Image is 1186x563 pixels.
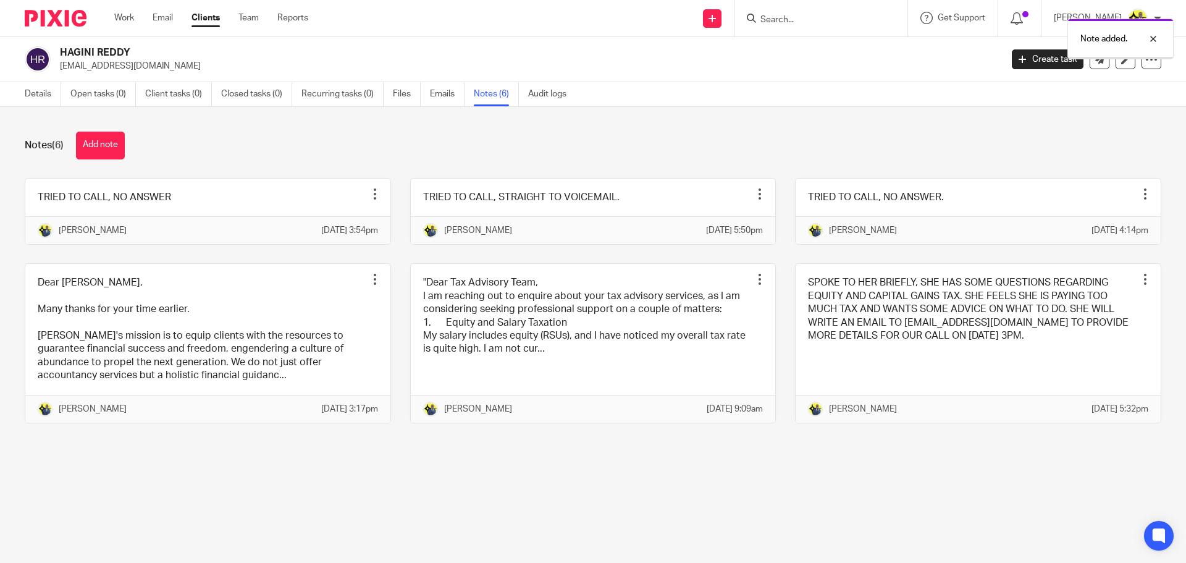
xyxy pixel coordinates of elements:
[423,402,438,417] img: Dennis-Starbridge.jpg
[829,224,897,237] p: [PERSON_NAME]
[808,402,823,417] img: Dennis-Starbridge.jpg
[25,10,86,27] img: Pixie
[191,12,220,24] a: Clients
[707,403,763,415] p: [DATE] 9:09am
[38,223,53,238] img: Dennis-Starbridge.jpg
[1091,224,1148,237] p: [DATE] 4:14pm
[38,402,53,417] img: Dennis-Starbridge.jpg
[430,82,465,106] a: Emails
[70,82,136,106] a: Open tasks (0)
[474,82,519,106] a: Notes (6)
[1128,9,1148,28] img: Dennis-Starbridge.jpg
[25,82,61,106] a: Details
[60,60,993,72] p: [EMAIL_ADDRESS][DOMAIN_NAME]
[444,403,512,415] p: [PERSON_NAME]
[238,12,259,24] a: Team
[114,12,134,24] a: Work
[1091,403,1148,415] p: [DATE] 5:32pm
[423,223,438,238] img: Dennis-Starbridge.jpg
[153,12,173,24] a: Email
[1080,33,1127,45] p: Note added.
[59,403,127,415] p: [PERSON_NAME]
[221,82,292,106] a: Closed tasks (0)
[25,46,51,72] img: svg%3E
[145,82,212,106] a: Client tasks (0)
[808,223,823,238] img: Dennis-Starbridge.jpg
[59,224,127,237] p: [PERSON_NAME]
[321,403,378,415] p: [DATE] 3:17pm
[60,46,807,59] h2: HAGINI REDDY
[393,82,421,106] a: Files
[706,224,763,237] p: [DATE] 5:50pm
[1012,49,1083,69] a: Create task
[277,12,308,24] a: Reports
[25,139,64,152] h1: Notes
[829,403,897,415] p: [PERSON_NAME]
[528,82,576,106] a: Audit logs
[301,82,384,106] a: Recurring tasks (0)
[321,224,378,237] p: [DATE] 3:54pm
[52,140,64,150] span: (6)
[76,132,125,159] button: Add note
[444,224,512,237] p: [PERSON_NAME]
